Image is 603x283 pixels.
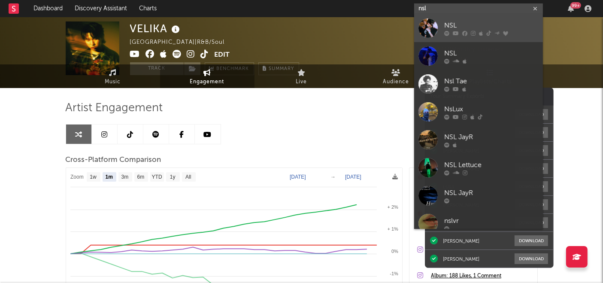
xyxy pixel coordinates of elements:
[330,174,336,180] text: →
[515,253,548,264] button: Download
[258,62,299,75] button: Summary
[70,174,84,180] text: Zoom
[431,271,533,281] a: Album: 188 Likes, 1 Comment
[444,188,539,198] div: NSL JayR
[414,70,543,98] a: Nsl Tae
[444,21,539,31] div: NSL
[130,21,182,36] div: VELIKA
[137,174,144,180] text: 6m
[66,155,161,165] span: Cross-Platform Comparison
[205,62,254,75] a: Benchmark
[105,174,112,180] text: 1m
[170,174,175,180] text: 1y
[345,174,361,180] text: [DATE]
[387,226,398,231] text: + 1%
[290,174,306,180] text: [DATE]
[515,235,548,246] button: Download
[215,50,230,61] button: Edit
[414,154,543,182] a: NSL Lettuce
[105,77,121,87] span: Music
[296,77,307,87] span: Live
[414,42,543,70] a: NSL
[414,210,543,237] a: nslvr
[414,3,543,14] input: Search for artists
[443,238,479,244] div: [PERSON_NAME]
[121,174,128,180] text: 3m
[570,2,581,9] div: 99 +
[66,64,160,88] a: Music
[255,64,349,88] a: Live
[130,62,184,75] button: Track
[391,249,398,254] text: 0%
[190,77,224,87] span: Engagement
[414,98,543,126] a: NsLux
[414,126,543,154] a: NSL JayR
[414,182,543,210] a: NSL JayR
[414,14,543,42] a: NSL
[66,103,163,113] span: Artist Engagement
[444,160,539,170] div: NSL Lettuce
[444,76,539,87] div: Nsl Tae
[390,271,398,276] text: -1%
[444,132,539,143] div: NSL JayR
[383,77,409,87] span: Audience
[387,204,398,210] text: + 2%
[568,5,574,12] button: 99+
[160,64,255,88] a: Engagement
[90,174,97,180] text: 1w
[444,216,539,226] div: nslvr
[349,64,443,88] a: Audience
[443,256,479,262] div: [PERSON_NAME]
[185,174,191,180] text: All
[444,104,539,115] div: NsLux
[444,49,539,59] div: NSL
[152,174,162,180] text: YTD
[130,37,235,48] div: [GEOGRAPHIC_DATA] | R&B/Soul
